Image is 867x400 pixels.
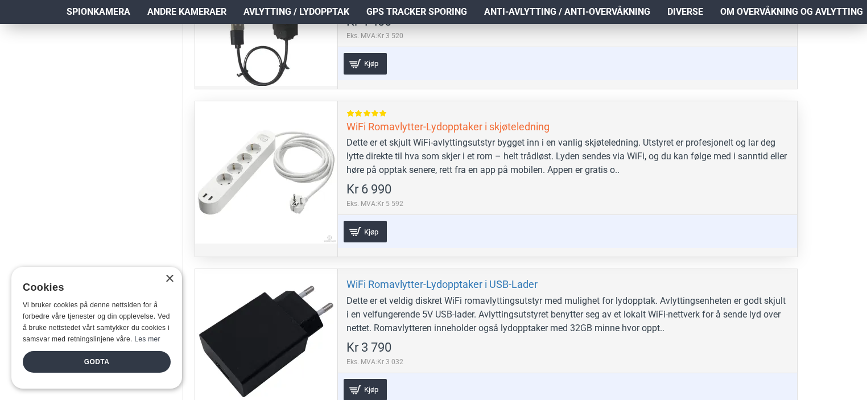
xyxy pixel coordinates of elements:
a: WiFi Romavlytter-Lydopptaker i skjøteledning [195,101,337,244]
div: Godta [23,351,171,373]
a: WiFi Romavlytter-Lydopptaker i USB-Lader [346,278,538,291]
div: Close [165,275,174,283]
span: Kjøp [361,386,381,393]
span: Kr 4 400 [346,15,391,28]
div: Dette er et veldig diskret WiFi romavlyttingsutstyr med mulighet for lydopptak. Avlyttingsenheten... [346,294,788,335]
span: Kr 6 990 [346,183,391,196]
span: Vi bruker cookies på denne nettsiden for å forbedre våre tjenester og din opplevelse. Ved å bruke... [23,301,170,343]
span: Eks. MVA:Kr 3 520 [346,31,403,41]
span: Anti-avlytting / Anti-overvåkning [484,5,650,19]
span: Kr 3 790 [346,341,391,354]
span: Kjøp [361,228,381,236]
span: Andre kameraer [147,5,226,19]
div: Cookies [23,275,163,300]
span: Kjøp [361,60,381,67]
span: Eks. MVA:Kr 5 592 [346,199,403,209]
a: Les mer, opens a new window [134,335,160,343]
span: Spionkamera [67,5,130,19]
a: WiFi Romavlytter-Lydopptaker i skjøteledning [346,120,550,133]
span: GPS Tracker Sporing [366,5,467,19]
span: Om overvåkning og avlytting [720,5,863,19]
div: Dette er et skjult WiFi-avlyttingsutstyr bygget inn i en vanlig skjøteledning. Utstyret er profes... [346,136,788,177]
span: Eks. MVA:Kr 3 032 [346,357,403,367]
span: Avlytting / Lydopptak [243,5,349,19]
span: Diverse [667,5,703,19]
